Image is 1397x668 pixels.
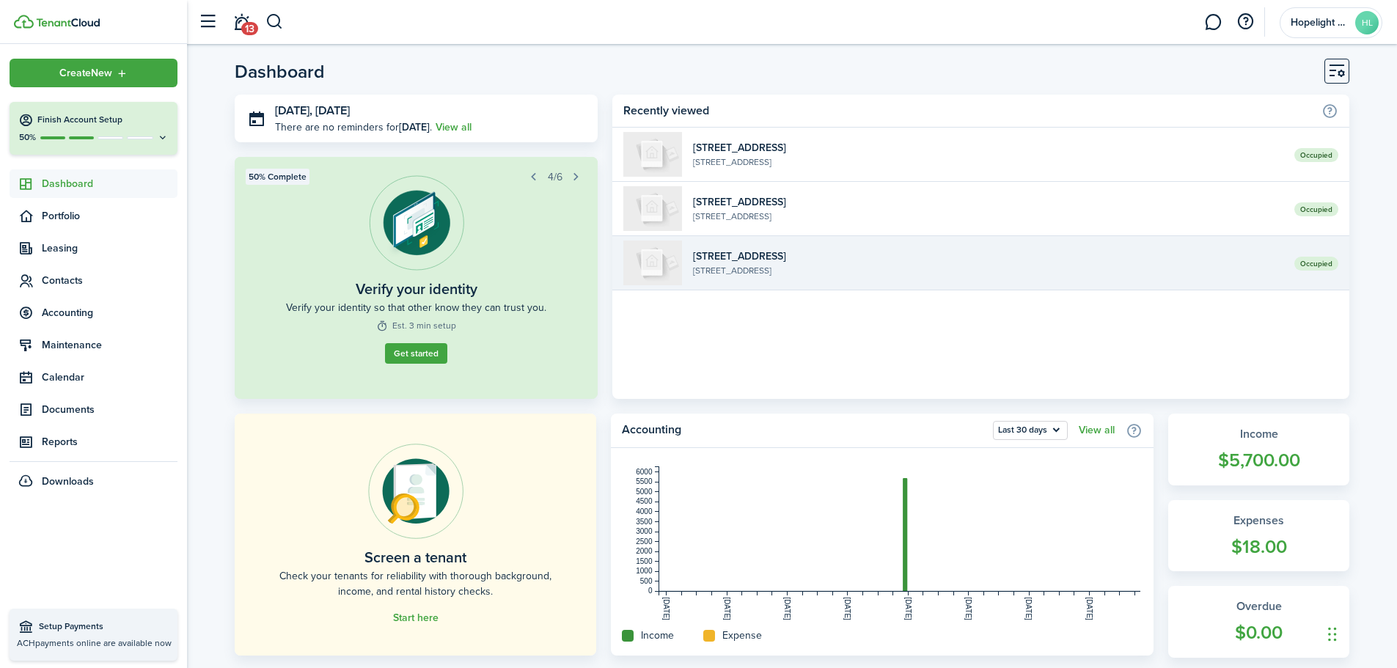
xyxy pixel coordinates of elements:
span: Setup Payments [39,620,170,634]
span: Occupied [1294,202,1338,216]
widget-stats-title: Overdue [1183,598,1335,615]
span: Occupied [1294,148,1338,162]
h3: [DATE], [DATE] [275,102,587,120]
tspan: 6000 [637,468,653,476]
span: Downloads [42,474,94,489]
widget-step-description: Verify your identity so that other know they can trust you. [286,300,546,315]
img: Online payments [368,444,463,539]
button: Finish Account Setup50% [10,102,177,155]
a: Setup PaymentsACHpayments online are available now [10,609,177,661]
span: Reports [42,434,177,449]
button: Customise [1324,59,1349,84]
widget-list-item-title: [STREET_ADDRESS] [693,249,1283,264]
button: Open menu [993,421,1068,440]
span: Contacts [42,273,177,288]
tspan: [DATE] [844,597,852,620]
tspan: 1500 [637,557,653,565]
widget-list-item-description: [STREET_ADDRESS] [693,210,1283,223]
span: Accounting [42,305,177,320]
tspan: [DATE] [1025,597,1033,620]
tspan: 500 [640,577,653,585]
tspan: 3500 [637,518,653,526]
span: Leasing [42,241,177,256]
tspan: [DATE] [964,597,972,620]
img: TenantCloud [14,15,34,29]
widget-step-title: Verify your identity [356,278,477,300]
button: Prev step [524,166,544,187]
span: Calendar [42,370,177,385]
span: Dashboard [42,176,177,191]
a: Dashboard [10,169,177,198]
span: 50% Complete [249,170,307,183]
span: Occupied [1294,257,1338,271]
tspan: 5000 [637,488,653,496]
a: Overdue$0.00 [1168,586,1349,658]
widget-list-item-title: [STREET_ADDRESS] [693,194,1283,210]
button: Get started [385,343,447,364]
tspan: 0 [648,587,653,595]
widget-stats-title: Income [1183,425,1335,443]
span: Maintenance [42,337,177,353]
span: Create New [59,68,112,78]
button: Last 30 days [993,421,1068,440]
div: Drag [1328,612,1337,656]
a: Reports [10,427,177,456]
button: Open sidebar [194,8,221,36]
a: Notifications [227,4,255,41]
iframe: Chat Widget [1324,598,1397,668]
home-widget-title: Income [641,628,674,643]
a: Start here [393,612,439,624]
p: 50% [18,131,37,144]
tspan: [DATE] [663,597,671,620]
widget-stats-title: Expenses [1183,512,1335,529]
home-widget-title: Recently viewed [623,102,1314,120]
tspan: [DATE] [783,597,791,620]
widget-list-item-description: [STREET_ADDRESS] [693,155,1283,169]
tspan: 4000 [637,507,653,515]
a: Income$5,700.00 [1168,414,1349,485]
home-placeholder-description: Check your tenants for reliability with thorough background, income, and rental history checks. [268,568,563,599]
button: Next step [566,166,587,187]
tspan: 5500 [637,477,653,485]
h4: Finish Account Setup [37,114,169,126]
tspan: [DATE] [904,597,912,620]
a: Messaging [1199,4,1227,41]
tspan: 3000 [637,527,653,535]
img: A [623,241,682,285]
tspan: 2000 [637,547,653,555]
span: Hopelight LLC [1291,18,1349,28]
widget-stats-count: $18.00 [1183,533,1335,561]
span: payments online are available now [35,636,172,650]
home-widget-title: Expense [722,628,762,643]
a: View all [436,120,472,135]
span: 4/6 [548,169,562,185]
a: Expenses$18.00 [1168,500,1349,572]
widget-list-item-description: [STREET_ADDRESS] [693,264,1283,277]
tspan: 4500 [637,497,653,505]
span: Documents [42,402,177,417]
img: C [623,186,682,231]
avatar-text: HL [1355,11,1379,34]
button: Open resource center [1233,10,1258,34]
a: View all [1079,425,1115,436]
b: [DATE] [399,120,430,135]
tspan: 1000 [637,567,653,575]
widget-stats-count: $0.00 [1183,619,1335,647]
widget-stats-count: $5,700.00 [1183,447,1335,474]
button: Search [265,10,284,34]
widget-list-item-title: [STREET_ADDRESS] [693,140,1283,155]
p: ACH [17,636,170,650]
span: 13 [241,22,258,35]
span: Portfolio [42,208,177,224]
button: Open menu [10,59,177,87]
img: TenantCloud [36,18,100,27]
tspan: [DATE] [1085,597,1093,620]
img: B [623,132,682,177]
img: Verification [369,175,464,271]
home-widget-title: Accounting [622,421,986,440]
header-page-title: Dashboard [235,62,325,81]
tspan: 2500 [637,537,653,546]
home-placeholder-title: Screen a tenant [364,546,466,568]
tspan: [DATE] [723,597,731,620]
